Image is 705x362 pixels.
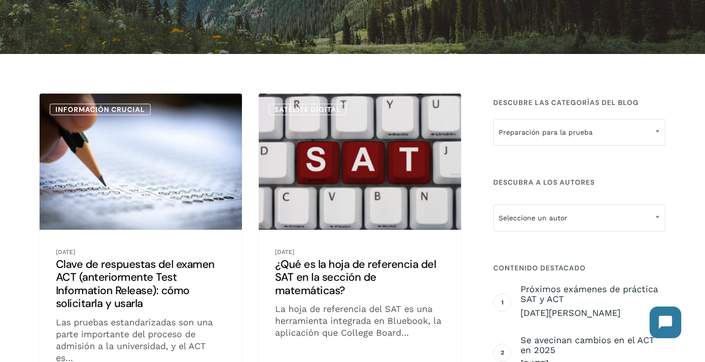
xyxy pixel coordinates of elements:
[493,119,665,146] span: Preparación para la prueba
[520,284,658,304] font: Próximos exámenes de práctica SAT y ACT
[520,284,665,319] a: Próximos exámenes de práctica SAT y ACT [DATE][PERSON_NAME]
[55,105,145,114] font: Información crucial
[520,308,620,318] font: [DATE][PERSON_NAME]
[520,335,655,355] font: Se avecinan cambios en el ACT en 2025
[494,122,665,143] span: Preparación para la prueba
[49,103,151,115] a: Información crucial
[269,103,347,115] a: Satélite digital
[493,98,639,107] font: Descubre las categorías del blog
[640,297,691,348] iframe: Chatbot
[493,178,595,187] font: Descubra a los autores
[494,207,665,228] span: Seleccione un autor
[499,214,567,222] font: Seleccione un autor
[499,128,593,136] font: Preparación para la prueba
[275,105,341,114] font: Satélite digital
[493,263,586,272] font: Contenido destacado
[493,205,665,231] span: Seleccione un autor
